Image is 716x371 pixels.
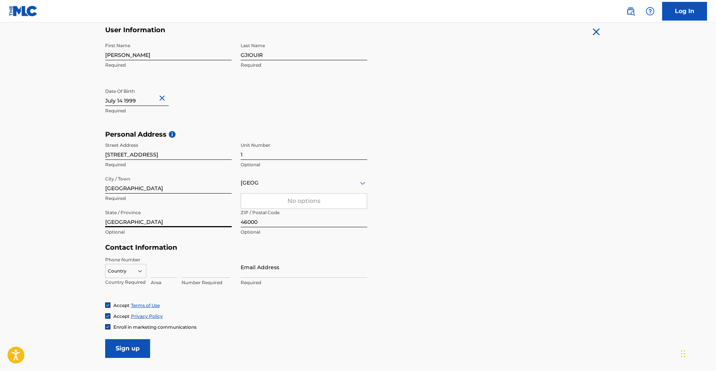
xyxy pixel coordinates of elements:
[105,279,146,286] p: Country Required
[679,335,716,371] iframe: Chat Widget
[681,343,685,365] div: Drag
[241,194,367,209] div: No options
[131,302,160,308] a: Terms of Use
[182,279,230,286] p: Number Required
[241,229,367,235] p: Optional
[623,4,638,19] a: Public Search
[643,4,658,19] div: Help
[106,325,110,329] img: checkbox
[105,107,232,114] p: Required
[105,195,232,202] p: Required
[113,324,196,330] span: Enroll in marketing communications
[105,26,367,34] h5: User Information
[169,131,176,138] span: i
[106,314,110,318] img: checkbox
[105,161,232,168] p: Required
[9,6,38,16] img: MLC Logo
[151,279,177,286] p: Area
[131,313,163,319] a: Privacy Policy
[105,130,611,139] h5: Personal Address
[646,7,655,16] img: help
[241,161,367,168] p: Optional
[241,62,367,69] p: Required
[105,243,367,252] h5: Contact Information
[113,313,130,319] span: Accept
[105,339,150,358] input: Sign up
[662,2,707,21] a: Log In
[626,7,635,16] img: search
[105,62,232,69] p: Required
[105,229,232,235] p: Optional
[590,26,602,38] img: close
[158,87,169,110] button: Close
[106,303,110,307] img: checkbox
[241,279,367,286] p: Required
[113,302,130,308] span: Accept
